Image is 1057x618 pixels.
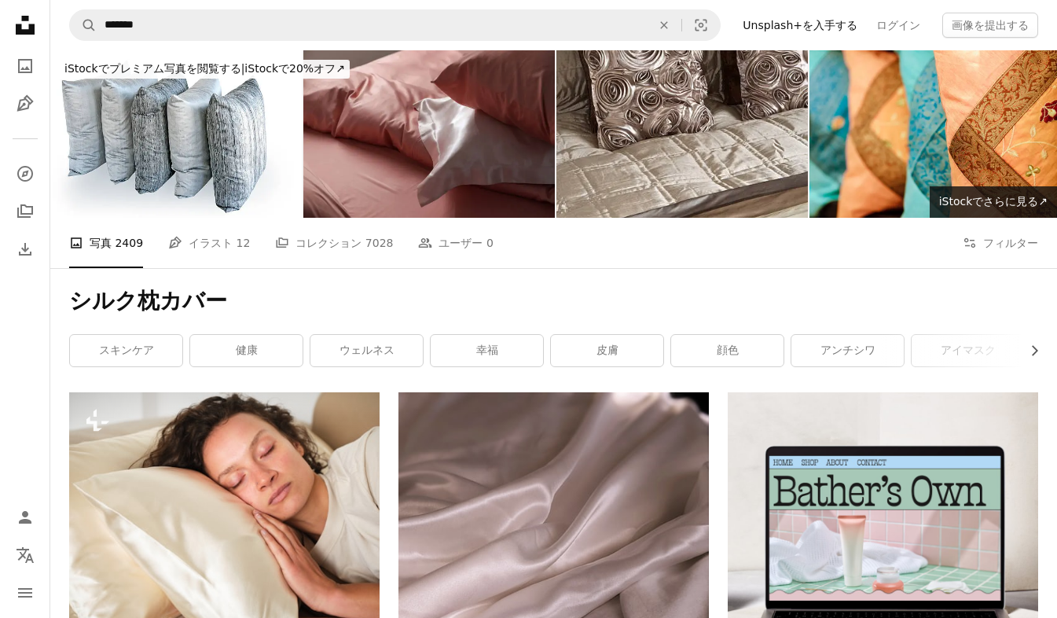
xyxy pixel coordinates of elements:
a: iStockでさらに見る↗ [930,186,1057,218]
a: ログイン / 登録する [9,502,41,533]
button: メニュー [9,577,41,609]
a: アイマスク [912,335,1024,366]
a: ダウンロード履歴 [9,234,41,265]
span: 0 [486,234,494,252]
a: イラスト [9,88,41,120]
span: 7028 [365,234,394,252]
a: 顔色 [671,335,784,366]
a: 目を閉じてベッドに横たわる女性 [69,502,380,516]
button: リストを右にスクロールする [1020,335,1038,366]
a: アンチシワ [791,335,904,366]
button: 全てクリア [647,10,681,40]
a: イラスト 12 [168,218,250,268]
span: 12 [237,234,251,252]
img: 高級シルクのクッション [556,50,808,218]
a: ユーザー 0 [418,218,493,268]
img: 美しいシルクリネンのベッドのクローズアップビュー [303,50,555,218]
img: クッション [50,50,302,218]
span: iStockでプレミアム写真を閲覧する | [64,62,244,75]
button: フィルター [963,218,1038,268]
a: Unsplash+を入手する [733,13,867,38]
a: ログイン [867,13,930,38]
a: iStockでプレミアム写真を閲覧する|iStockで20%オフ↗ [50,50,359,88]
a: 探す [9,158,41,189]
button: ビジュアル検索 [682,10,720,40]
a: 幸福 [431,335,543,366]
span: iStockでさらに見る ↗ [939,195,1048,208]
a: コレクション [9,196,41,227]
button: 言語 [9,539,41,571]
form: サイト内でビジュアルを探す [69,9,721,41]
a: スキンケア [70,335,182,366]
a: コレクション 7028 [275,218,393,268]
button: 画像を提出する [942,13,1038,38]
h1: シルク枕カバー [69,287,1038,315]
a: 皮膚 [551,335,663,366]
div: iStockで20%オフ ↗ [60,60,350,79]
button: Unsplashで検索する [70,10,97,40]
a: 茶色の木製テーブルに白いテキスタイル [398,592,709,606]
a: ウェルネス [310,335,423,366]
a: 写真 [9,50,41,82]
a: 健康 [190,335,303,366]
